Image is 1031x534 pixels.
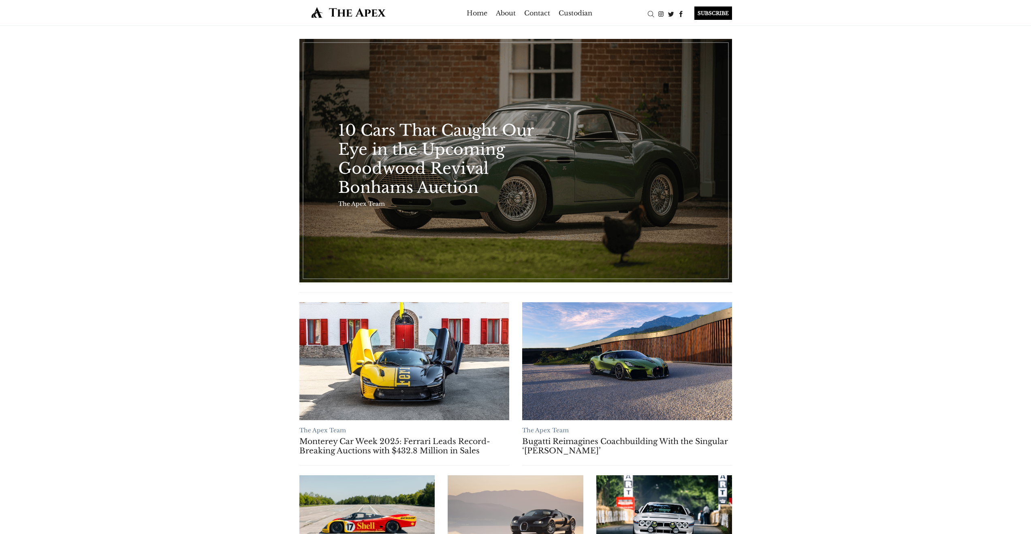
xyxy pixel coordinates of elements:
a: Search [646,9,656,17]
a: Monterey Car Week 2025: Ferrari Leads Record-Breaking Auctions with $432.8 Million in Sales [299,437,509,455]
a: Bugatti Reimagines Coachbuilding With the Singular ‘[PERSON_NAME]’ [522,437,732,455]
img: The Apex by Custodian [299,6,398,18]
a: 10 Cars That Caught Our Eye in the Upcoming Goodwood Revival Bonhams Auction [299,39,732,282]
a: Custodian [559,6,592,19]
a: The Apex Team [522,427,569,434]
a: 10 Cars That Caught Our Eye in the Upcoming Goodwood Revival Bonhams Auction [338,121,555,197]
a: Instagram [656,9,666,17]
a: Bugatti Reimagines Coachbuilding With the Singular ‘Brouillard’ [522,302,732,420]
div: SUBSCRIBE [694,6,732,20]
a: Twitter [666,9,676,17]
a: Contact [524,6,550,19]
a: The Apex Team [338,200,385,207]
a: About [496,6,516,19]
a: Facebook [676,9,686,17]
a: The Apex Team [299,427,346,434]
a: Home [467,6,487,19]
a: SUBSCRIBE [686,6,732,20]
a: Monterey Car Week 2025: Ferrari Leads Record-Breaking Auctions with $432.8 Million in Sales [299,302,509,420]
